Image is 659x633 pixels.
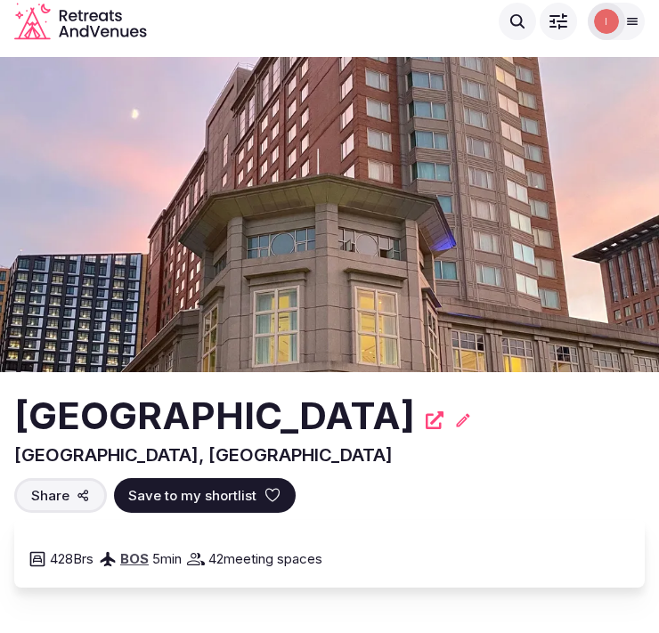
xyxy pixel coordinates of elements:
span: 42 meeting spaces [208,549,322,568]
button: Save to my shortlist [114,478,296,513]
span: [GEOGRAPHIC_DATA], [GEOGRAPHIC_DATA] [14,444,393,466]
h2: [GEOGRAPHIC_DATA] [14,390,415,442]
span: 428 Brs [50,549,94,568]
button: Share [14,478,107,513]
a: Visit the homepage [14,3,147,40]
img: Irene Gonzales [594,9,619,34]
svg: Retreats and Venues company logo [14,3,147,40]
span: 5 min [152,549,182,568]
span: Share [31,486,69,505]
a: BOS [120,550,149,567]
span: Save to my shortlist [128,486,256,505]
